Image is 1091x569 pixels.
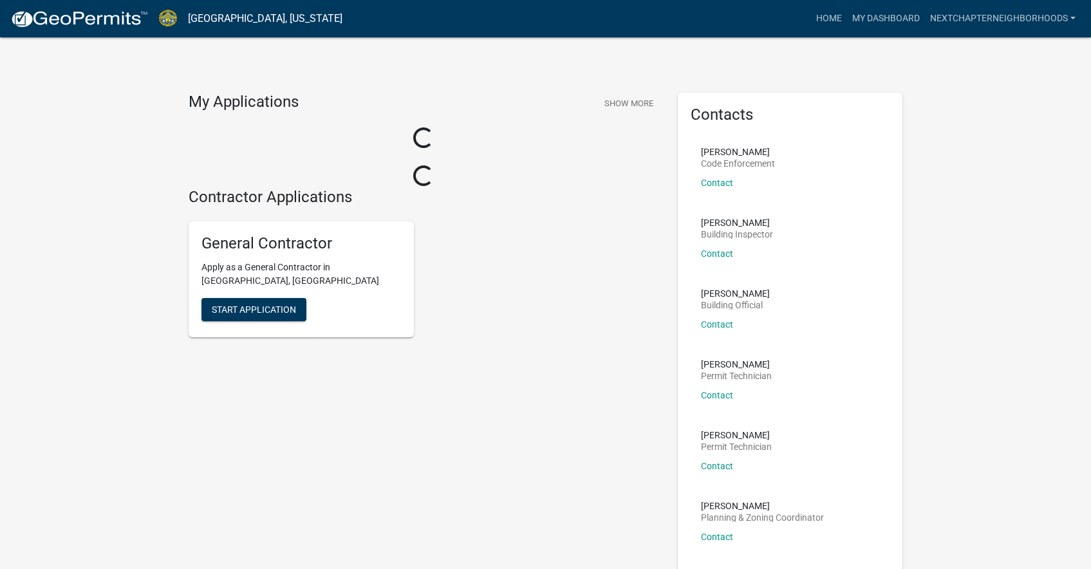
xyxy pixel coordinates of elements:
[201,234,401,253] h5: General Contractor
[701,178,733,188] a: Contact
[701,218,773,227] p: [PERSON_NAME]
[701,461,733,471] a: Contact
[701,301,770,310] p: Building Official
[701,319,733,330] a: Contact
[701,360,772,369] p: [PERSON_NAME]
[701,248,733,259] a: Contact
[847,6,925,31] a: My Dashboard
[701,230,773,239] p: Building Inspector
[189,188,658,207] h4: Contractor Applications
[691,106,890,124] h5: Contacts
[701,147,775,156] p: [PERSON_NAME]
[189,188,658,348] wm-workflow-list-section: Contractor Applications
[189,93,299,112] h4: My Applications
[925,6,1081,31] a: Nextchapterneighborhoods
[701,390,733,400] a: Contact
[701,159,775,168] p: Code Enforcement
[188,8,342,30] a: [GEOGRAPHIC_DATA], [US_STATE]
[701,532,733,542] a: Contact
[811,6,847,31] a: Home
[701,501,824,510] p: [PERSON_NAME]
[701,442,772,451] p: Permit Technician
[701,289,770,298] p: [PERSON_NAME]
[212,304,296,315] span: Start Application
[158,10,178,27] img: Jasper County, South Carolina
[701,371,772,380] p: Permit Technician
[701,513,824,522] p: Planning & Zoning Coordinator
[701,431,772,440] p: [PERSON_NAME]
[599,93,658,114] button: Show More
[201,261,401,288] p: Apply as a General Contractor in [GEOGRAPHIC_DATA], [GEOGRAPHIC_DATA]
[201,298,306,321] button: Start Application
